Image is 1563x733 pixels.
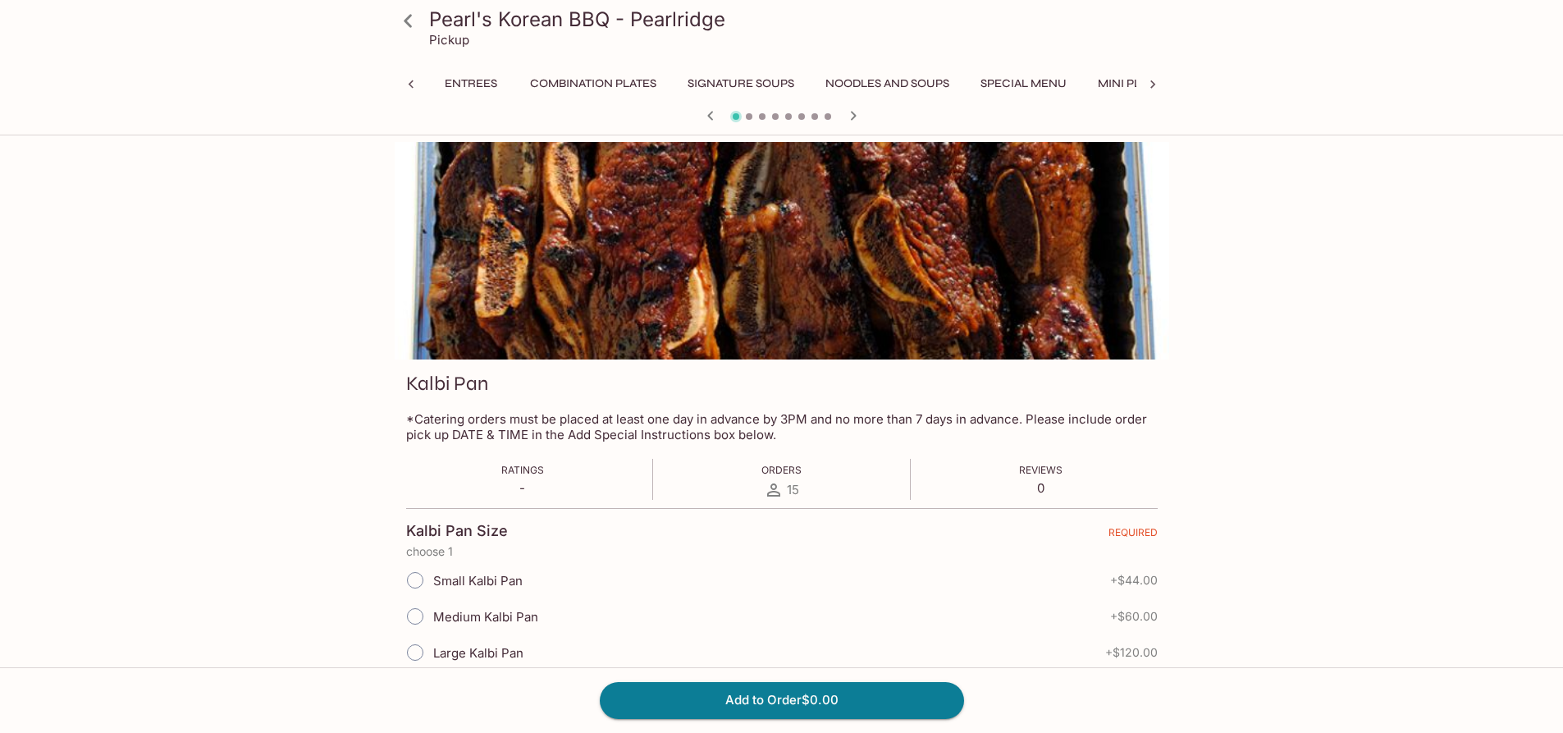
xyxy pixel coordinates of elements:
span: 15 [787,482,799,497]
p: Pickup [429,32,469,48]
span: + $44.00 [1110,574,1158,587]
p: - [501,480,544,496]
button: Signature Soups [679,72,803,95]
button: Add to Order$0.00 [600,682,964,718]
span: + $60.00 [1110,610,1158,623]
h4: Kalbi Pan Size [406,522,508,540]
span: Large Kalbi Pan [433,645,523,661]
button: Mini Plates [1089,72,1177,95]
p: choose 1 [406,545,1158,558]
p: 0 [1019,480,1063,496]
span: Reviews [1019,464,1063,476]
button: Special Menu [971,72,1076,95]
button: Entrees [434,72,508,95]
h3: Kalbi Pan [406,371,488,396]
button: Noodles and Soups [816,72,958,95]
div: Kalbi Pan [395,142,1169,360]
span: Ratings [501,464,544,476]
span: Orders [761,464,802,476]
span: REQUIRED [1108,526,1158,545]
span: Medium Kalbi Pan [433,609,538,625]
span: Small Kalbi Pan [433,573,523,589]
span: + $120.00 [1105,646,1158,659]
p: *Catering orders must be placed at least one day in advance by 3PM and no more than 7 days in adv... [406,411,1158,442]
button: Combination Plates [521,72,665,95]
h3: Pearl's Korean BBQ - Pearlridge [429,7,1163,32]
